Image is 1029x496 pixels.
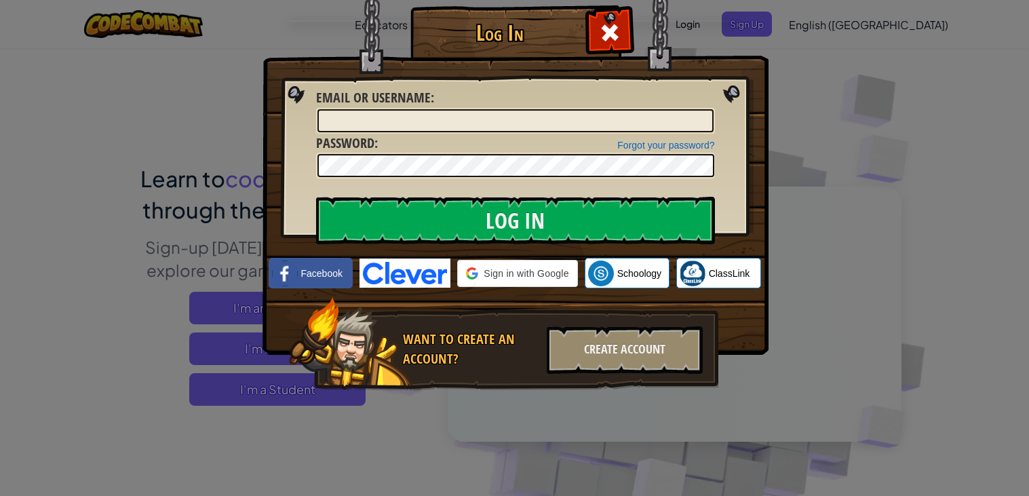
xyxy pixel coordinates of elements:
[272,261,298,286] img: facebook_small.png
[484,267,568,280] span: Sign in with Google
[414,21,587,45] h1: Log In
[316,88,434,108] label: :
[301,267,343,280] span: Facebook
[360,259,450,288] img: clever-logo-blue.png
[316,134,374,152] span: Password
[709,267,750,280] span: ClassLink
[680,261,705,286] img: classlink-logo-small.png
[617,140,714,151] a: Forgot your password?
[617,267,661,280] span: Schoology
[547,326,703,374] div: Create Account
[316,197,715,244] input: Log In
[403,330,539,368] div: Want to create an account?
[316,88,431,107] span: Email or Username
[457,260,577,287] div: Sign in with Google
[316,134,378,153] label: :
[588,261,614,286] img: schoology.png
